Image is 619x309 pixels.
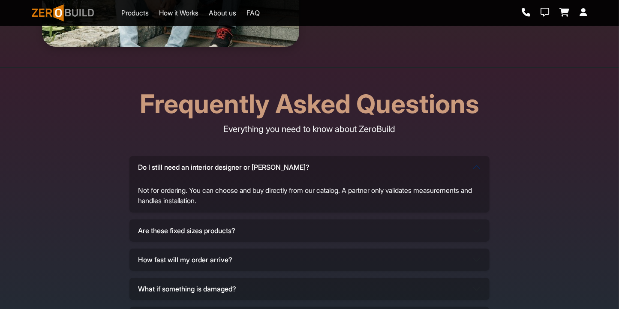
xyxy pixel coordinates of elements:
button: What if something is damaged? [129,278,490,300]
a: Login [580,8,587,18]
div: Not for ordering. You can choose and buy directly from our catalog. A partner only validates meas... [129,178,490,213]
a: Products [121,8,149,18]
button: Are these fixed sizes products? [129,219,490,242]
a: FAQ [246,8,260,18]
a: How it Works [159,8,198,18]
h2: Frequently Asked Questions [32,88,587,119]
p: Everything you need to know about ZeroBuild [32,123,587,135]
button: Do I still need an interior designer or [PERSON_NAME]? [129,156,490,178]
a: About us [209,8,236,18]
img: ZeroBuild logo [32,4,94,21]
button: How fast will my order arrive? [129,249,490,271]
